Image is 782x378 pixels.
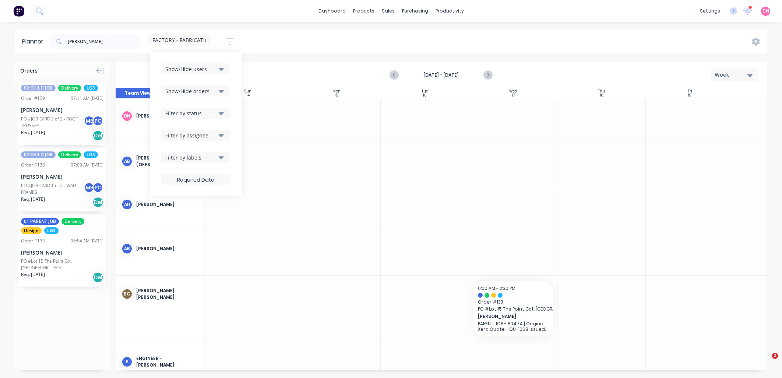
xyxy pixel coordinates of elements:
div: Show/Hide users [165,65,216,73]
span: Req. [DATE] [21,129,45,136]
div: [PERSON_NAME] [21,249,103,256]
div: Week [715,71,748,79]
a: dashboard [315,6,349,17]
div: ME [84,115,95,126]
span: DN [762,8,769,14]
strong: [DATE] - [DATE] [404,72,478,78]
div: [PERSON_NAME] [136,201,198,208]
span: 6:00 AM - 2:30 PM [478,285,515,291]
div: Del [92,272,103,283]
div: 19 [688,94,691,97]
div: PO #Lot 15 The Point Cct, [GEOGRAPHIC_DATA] [21,258,103,271]
div: Sun [244,89,251,94]
div: Order # 138 [21,162,45,168]
div: AB [121,156,133,167]
div: PC [92,182,103,193]
div: AB [121,243,133,254]
iframe: Intercom live chat [757,353,775,371]
div: 15 [335,94,338,97]
span: Design [21,227,42,234]
div: Order # 133 [21,238,45,244]
div: 14 [246,94,250,97]
button: Filter by labels [161,152,230,163]
div: [PERSON_NAME] [21,173,103,181]
div: Filter by assignee [165,132,216,139]
div: Mon [332,89,341,94]
div: 17 [512,94,515,97]
div: Filter by labels [165,154,216,161]
div: Del [92,130,103,141]
div: sales [378,6,398,17]
div: Filter by status [165,109,216,117]
span: Delivery [58,85,81,91]
button: Week [711,69,758,81]
span: LGS [44,227,59,234]
div: 06:54 AM [DATE] [71,238,103,244]
div: E [121,356,133,367]
span: Orders [20,67,38,74]
div: BC [121,288,133,300]
div: [PERSON_NAME] [136,245,198,252]
div: [PERSON_NAME] (OFFSHORE) [136,155,198,168]
div: PO #JOB CARD 2 of 2 - ROOF TRUSSES [21,116,86,129]
div: PO #JOB CARD 1 of 2 - WALL FRAMES [21,182,86,196]
span: Order # 133 [478,299,549,305]
div: [PERSON_NAME] (You) [136,113,198,119]
span: Req. [DATE] [21,271,45,278]
div: DN [121,111,133,122]
span: PO # Lot 15 The Point Cct, [GEOGRAPHIC_DATA] [478,306,549,312]
button: Show/Hide users [161,63,230,74]
button: Filter by status [161,108,230,119]
div: Show/Hide orders [165,87,216,95]
div: Wed [509,89,517,94]
div: PC [92,115,103,126]
span: Delivery [58,151,81,158]
img: Factory [13,6,24,17]
span: 01 PARENT JOB [21,218,59,225]
div: settings [696,6,724,17]
span: 02 CHILD JOB [21,151,56,158]
span: 02 CHILD JOB [21,85,56,91]
span: LGS [84,151,98,158]
div: Order # 139 [21,95,45,102]
div: Thu [598,89,605,94]
input: Search for orders... [68,34,141,49]
div: 18 [600,94,603,97]
button: Show/Hide orders [161,85,230,97]
div: [PERSON_NAME] [PERSON_NAME] [136,287,198,301]
div: 07:09 AM [DATE] [71,162,103,168]
div: 16 [423,94,427,97]
span: Req. [DATE] [21,196,45,203]
div: [PERSON_NAME] [21,106,103,114]
button: Filter by assignee [161,130,230,141]
div: Del [92,197,103,208]
span: 2 [772,353,778,359]
span: LGS [84,85,98,91]
div: Fri [688,89,692,94]
div: 07:11 AM [DATE] [71,95,103,102]
button: Team View [116,88,160,99]
span: FACTORY - FABRICATION [152,36,213,44]
div: Tue [422,89,428,94]
span: [PERSON_NAME] [478,313,542,320]
div: productivity [432,6,468,17]
div: products [349,6,378,17]
div: ME [84,182,95,193]
div: Planner [22,37,47,46]
div: AH [121,199,133,210]
span: Delivery [61,218,84,225]
input: Required Date [162,173,230,187]
div: ENGINEER - [PERSON_NAME] [136,355,198,368]
p: PARENT JOB - B0474 | Original Xero Quote - QU-1068 issued [DATE] [478,321,549,332]
div: purchasing [398,6,432,17]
